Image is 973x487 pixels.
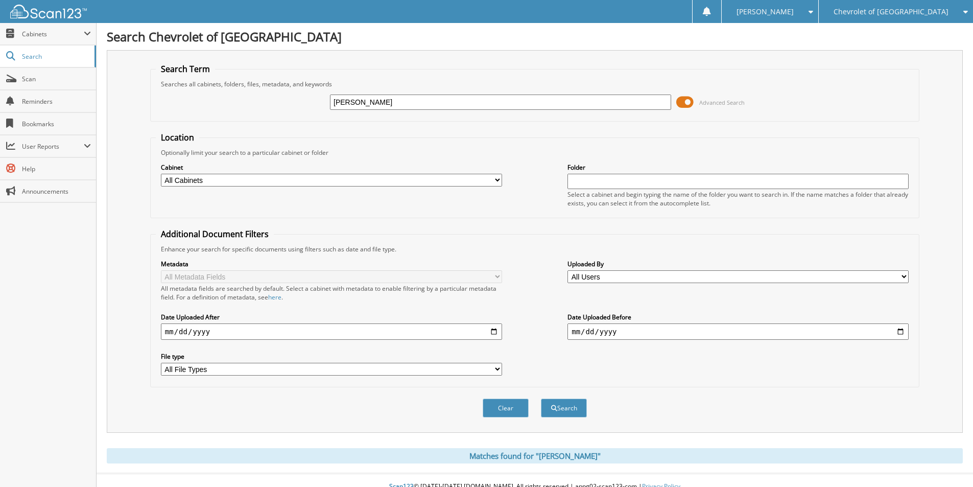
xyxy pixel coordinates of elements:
span: Help [22,165,91,173]
label: Date Uploaded Before [567,313,909,321]
button: Clear [483,399,529,418]
span: Advanced Search [699,99,745,106]
label: Metadata [161,260,502,268]
legend: Additional Document Filters [156,228,274,240]
img: scan123-logo-white.svg [10,5,87,18]
span: Announcements [22,187,91,196]
label: File type [161,352,502,361]
div: Enhance your search for specific documents using filters such as date and file type. [156,245,914,253]
input: start [161,323,502,340]
div: Matches found for "[PERSON_NAME]" [107,448,963,463]
span: Chevrolet of [GEOGRAPHIC_DATA] [834,9,948,15]
label: Uploaded By [567,260,909,268]
h1: Search Chevrolet of [GEOGRAPHIC_DATA] [107,28,963,45]
div: Searches all cabinets, folders, files, metadata, and keywords [156,80,914,88]
label: Date Uploaded After [161,313,502,321]
label: Cabinet [161,163,502,172]
span: User Reports [22,142,84,151]
span: Reminders [22,97,91,106]
legend: Search Term [156,63,215,75]
span: Search [22,52,89,61]
span: Bookmarks [22,120,91,128]
div: Optionally limit your search to a particular cabinet or folder [156,148,914,157]
div: Select a cabinet and begin typing the name of the folder you want to search in. If the name match... [567,190,909,207]
span: Scan [22,75,91,83]
label: Folder [567,163,909,172]
input: end [567,323,909,340]
button: Search [541,399,587,418]
span: Cabinets [22,30,84,38]
div: All metadata fields are searched by default. Select a cabinet with metadata to enable filtering b... [161,284,502,302]
a: here [268,293,281,302]
legend: Location [156,132,199,143]
span: [PERSON_NAME] [737,9,794,15]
